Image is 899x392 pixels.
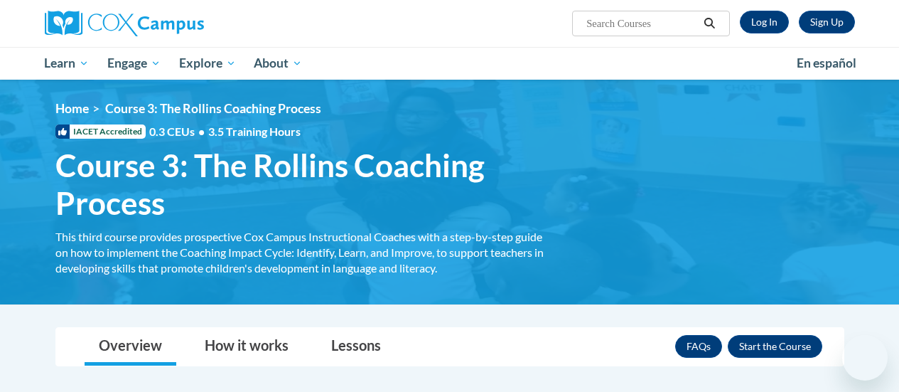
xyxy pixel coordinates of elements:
input: Search Courses [585,15,699,32]
span: 3.5 Training Hours [208,125,301,138]
span: Course 3: The Rollins Coaching Process [55,147,546,222]
span: Explore [179,55,236,72]
button: Enroll [728,335,822,358]
a: Log In [740,11,789,33]
a: Overview [85,328,176,366]
img: Cox Campus [45,11,204,36]
a: Lessons [317,328,395,366]
button: Search [699,15,720,32]
span: 0.3 CEUs [149,124,301,139]
span: IACET Accredited [55,125,146,139]
a: Cox Campus [45,11,301,36]
a: Register [799,11,855,33]
iframe: Button to launch messaging window [842,335,888,381]
a: FAQs [675,335,722,358]
span: Learn [44,55,89,72]
a: Home [55,101,89,116]
a: Learn [36,47,99,80]
span: Engage [107,55,161,72]
span: En español [797,55,856,70]
div: This third course provides prospective Cox Campus Instructional Coaches with a step-by-step guide... [55,229,546,276]
div: Main menu [34,47,866,80]
a: En español [787,48,866,78]
a: About [244,47,311,80]
span: • [198,125,205,138]
a: How it works [190,328,303,366]
span: About [254,55,302,72]
a: Engage [98,47,170,80]
span: Course 3: The Rollins Coaching Process [105,101,321,116]
a: Explore [170,47,245,80]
